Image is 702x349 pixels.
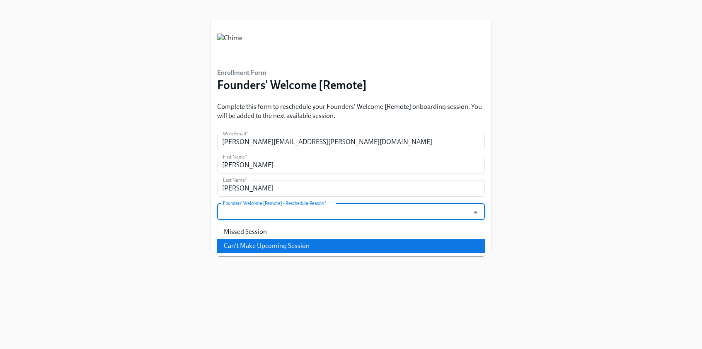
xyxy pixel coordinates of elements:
li: Can't Make Upcoming Session [217,239,485,253]
p: Complete this form to reschedule your Founders' Welcome [Remote] onboarding session. You will be ... [217,102,485,120]
h3: Founders' Welcome [Remote] [217,77,367,92]
button: Close [469,206,482,219]
img: Chime [217,34,242,58]
h6: Enrollment Form [217,68,367,77]
li: Missed Session [217,225,485,239]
